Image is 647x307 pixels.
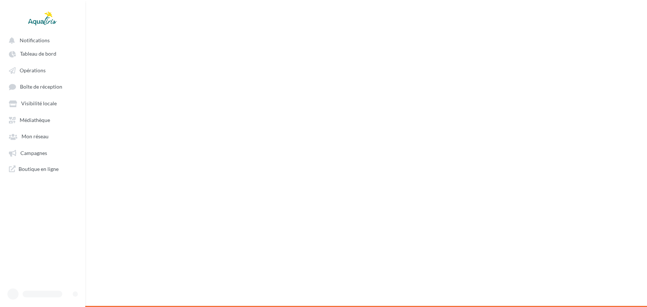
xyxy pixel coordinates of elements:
[19,165,59,172] span: Boutique en ligne
[4,63,81,77] a: Opérations
[20,150,47,156] span: Campagnes
[4,129,81,143] a: Mon réseau
[4,146,81,159] a: Campagnes
[20,84,62,90] span: Boîte de réception
[20,67,46,73] span: Opérations
[4,113,81,126] a: Médiathèque
[4,96,81,110] a: Visibilité locale
[4,162,81,175] a: Boutique en ligne
[4,80,81,93] a: Boîte de réception
[20,51,56,57] span: Tableau de bord
[21,100,57,107] span: Visibilité locale
[4,47,81,60] a: Tableau de bord
[20,37,50,43] span: Notifications
[22,133,49,140] span: Mon réseau
[20,117,50,123] span: Médiathèque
